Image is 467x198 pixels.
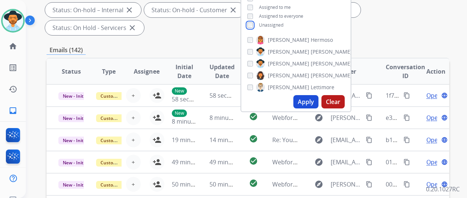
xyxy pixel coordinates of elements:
span: 58 seconds ago [172,95,215,103]
mat-icon: content_copy [403,159,410,165]
span: [PERSON_NAME] [268,48,309,56]
p: Emails (142) [47,46,86,55]
span: 8 minutes ago [172,117,211,125]
mat-icon: explore [314,158,323,167]
span: 19 minutes ago [172,136,215,144]
span: [PERSON_NAME] [268,36,309,44]
p: New [172,87,187,95]
span: [PERSON_NAME] [268,84,309,91]
mat-icon: language [441,114,448,121]
mat-icon: person_add [153,91,161,100]
mat-icon: check_circle [249,112,258,121]
mat-icon: close [229,6,238,14]
mat-icon: language [441,181,448,188]
mat-icon: language [441,159,448,165]
p: 0.20.1027RC [426,185,460,194]
button: + [126,155,141,170]
span: + [132,158,135,167]
span: Assigned to me [259,4,291,10]
mat-icon: content_copy [366,181,372,188]
mat-icon: language [441,92,448,99]
button: Apply [293,95,318,108]
div: Status: On-hold - Customer [144,3,245,17]
span: [PERSON_NAME][EMAIL_ADDRESS][DOMAIN_NAME] [331,180,361,189]
span: + [132,135,135,144]
span: Open [426,180,442,189]
button: + [126,177,141,192]
mat-icon: person_add [153,180,161,189]
span: Status [62,67,81,76]
span: [PERSON_NAME] [311,60,352,67]
div: Status: On Hold - Servicers [45,20,144,35]
span: [PERSON_NAME] [311,72,352,79]
span: Open [426,158,442,167]
span: 14 minutes ago [209,136,252,144]
span: Customer Support [96,114,144,122]
span: [EMAIL_ADDRESS][DOMAIN_NAME] [331,158,361,167]
span: [EMAIL_ADDRESS][PERSON_NAME][DOMAIN_NAME] [331,135,361,144]
span: Customer Support [96,92,144,100]
mat-icon: close [128,23,137,32]
span: 49 minutes ago [209,158,252,166]
span: 50 minutes ago [172,180,215,188]
span: Hermoso [311,36,333,44]
mat-icon: home [8,42,17,51]
mat-icon: explore [314,113,323,122]
span: New - Initial [58,114,93,122]
mat-icon: content_copy [366,92,372,99]
mat-icon: history [8,85,17,94]
span: Assignee [134,67,160,76]
button: + [126,88,141,103]
span: Unassigned [259,22,283,28]
span: New - Initial [58,92,93,100]
span: Customer Support [96,181,144,189]
mat-icon: content_copy [366,159,372,165]
span: Customer Support [96,137,144,144]
span: Initial Date [172,63,197,80]
mat-icon: check_circle [249,179,258,188]
mat-icon: content_copy [403,137,410,143]
span: Re: Your Extend Virtual Card [272,136,351,144]
mat-icon: person_add [153,158,161,167]
span: 49 minutes ago [172,158,215,166]
span: Type [102,67,116,76]
mat-icon: person_add [153,135,161,144]
span: Updated Date [209,63,235,80]
span: + [132,91,135,100]
span: Customer Support [96,159,144,167]
mat-icon: explore [314,135,323,144]
span: + [132,113,135,122]
mat-icon: content_copy [403,92,410,99]
span: + [132,180,135,189]
mat-icon: list_alt [8,63,17,72]
span: Open [426,113,442,122]
span: [PERSON_NAME] [268,72,309,79]
mat-icon: check_circle [249,157,258,165]
span: New - Initial [58,181,93,189]
span: Webform from [EMAIL_ADDRESS][DOMAIN_NAME] on [DATE] [272,158,440,166]
span: Open [426,135,442,144]
button: + [126,110,141,125]
span: [PERSON_NAME] [311,48,352,56]
mat-icon: check_circle [249,134,258,143]
mat-icon: inbox [8,106,17,115]
span: 58 seconds ago [209,91,253,100]
span: 8 minutes ago [209,114,249,122]
mat-icon: content_copy [403,114,410,121]
span: Lettimore [311,84,334,91]
mat-icon: content_copy [366,114,372,121]
span: 50 minutes ago [209,180,252,188]
th: Action [412,58,449,84]
span: [PERSON_NAME] [268,60,309,67]
mat-icon: content_copy [366,137,372,143]
img: avatar [3,10,23,31]
mat-icon: close [125,6,134,14]
p: New [172,110,187,117]
span: Conversation ID [386,63,425,80]
div: Status: On-hold – Internal [45,3,141,17]
span: Open [426,91,442,100]
mat-icon: person_add [153,113,161,122]
span: [PERSON_NAME][EMAIL_ADDRESS][PERSON_NAME][DOMAIN_NAME] [331,113,361,122]
mat-icon: explore [314,180,323,189]
button: + [126,132,141,147]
